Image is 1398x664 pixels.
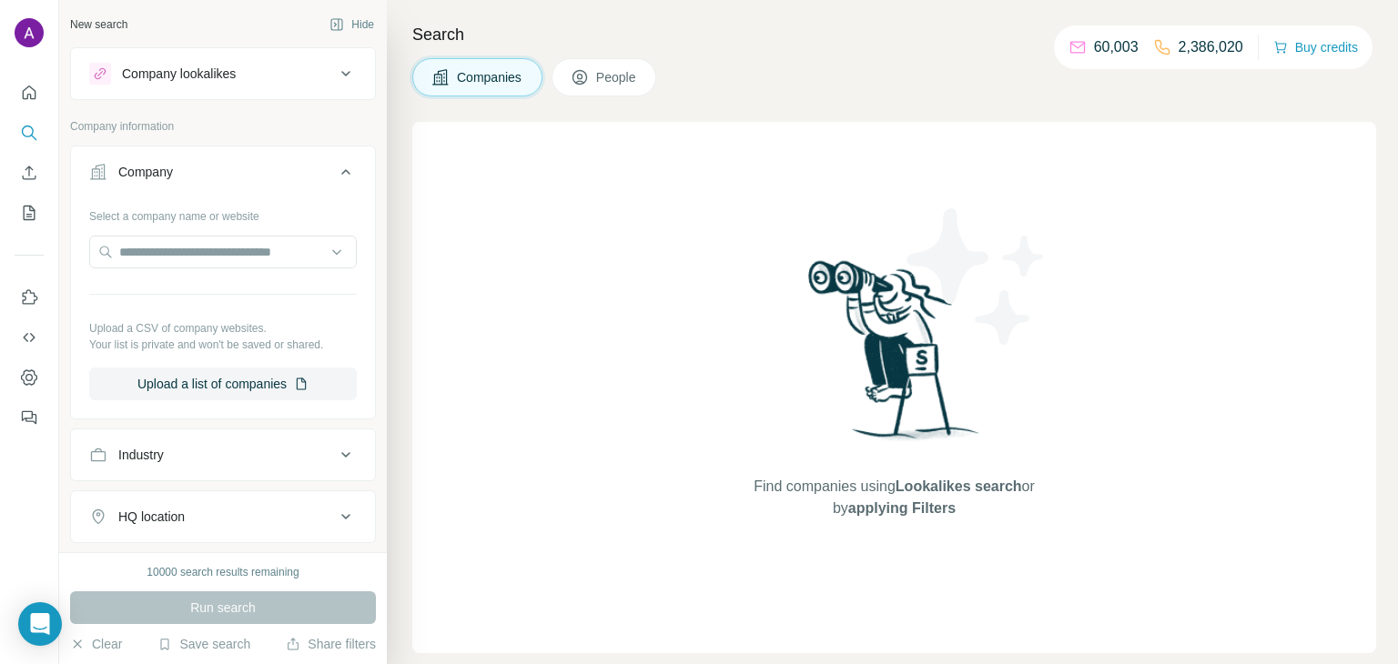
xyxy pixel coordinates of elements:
[71,52,375,96] button: Company lookalikes
[18,602,62,646] div: Open Intercom Messenger
[118,508,185,526] div: HQ location
[15,196,44,229] button: My lists
[896,478,1022,494] span: Lookalikes search
[15,76,44,109] button: Quick start
[70,16,127,33] div: New search
[412,22,1376,47] h4: Search
[118,163,173,181] div: Company
[15,361,44,394] button: Dashboard
[15,156,44,189] button: Enrich CSV
[800,256,989,458] img: Surfe Illustration - Woman searching with binoculars
[89,320,357,337] p: Upload a CSV of company websites.
[71,495,375,538] button: HQ location
[147,564,299,580] div: 10000 search results remaining
[71,150,375,201] button: Company
[122,65,236,83] div: Company lookalikes
[70,635,122,653] button: Clear
[286,635,376,653] button: Share filters
[15,281,44,314] button: Use Surfe on LinkedIn
[1273,35,1358,60] button: Buy credits
[15,321,44,354] button: Use Surfe API
[596,68,638,86] span: People
[89,367,357,400] button: Upload a list of companies
[70,118,376,135] p: Company information
[1094,36,1139,58] p: 60,003
[71,433,375,477] button: Industry
[118,446,164,464] div: Industry
[457,68,523,86] span: Companies
[157,635,250,653] button: Save search
[895,195,1059,358] img: Surfe Illustration - Stars
[15,18,44,47] img: Avatar
[89,337,357,353] p: Your list is private and won't be saved or shared.
[15,116,44,149] button: Search
[15,401,44,434] button: Feedback
[89,201,357,225] div: Select a company name or website
[748,476,1039,519] span: Find companies using or by
[848,500,956,516] span: applying Filters
[1179,36,1243,58] p: 2,386,020
[317,11,387,38] button: Hide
